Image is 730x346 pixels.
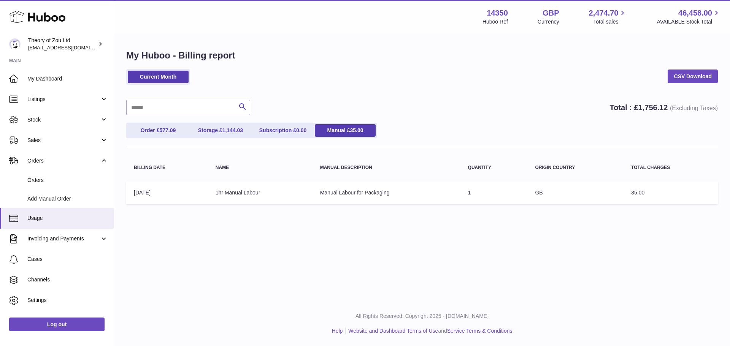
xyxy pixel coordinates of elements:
[27,195,108,202] span: Add Manual Order
[668,70,718,83] a: CSV Download
[624,158,718,178] th: Total Charges
[538,18,559,25] div: Currency
[350,127,363,133] span: 35.00
[208,158,313,178] th: Name
[657,8,721,25] a: 46,458.00 AVAILABLE Stock Total
[296,127,306,133] span: 0.00
[159,127,176,133] span: 577.09
[346,327,512,335] li: and
[678,8,712,18] span: 46,458.00
[313,158,460,178] th: Manual Description
[126,158,208,178] th: Billing Date
[128,71,189,83] a: Current Month
[126,49,718,62] h1: My Huboo - Billing report
[589,8,627,25] a: 2,474.70 Total sales
[27,215,108,222] span: Usage
[460,182,528,204] td: 1
[638,103,668,112] span: 1,756.12
[657,18,721,25] span: AVAILABLE Stock Total
[460,158,528,178] th: Quantity
[527,182,624,204] td: GB
[190,124,251,137] a: Storage £1,144.03
[482,18,508,25] div: Huboo Ref
[589,8,619,18] span: 2,474.70
[487,8,508,18] strong: 14350
[128,124,189,137] a: Order £577.09
[527,158,624,178] th: Origin Country
[348,328,438,334] a: Website and Dashboard Terms of Use
[27,256,108,263] span: Cases
[670,105,718,111] span: (Excluding Taxes)
[120,313,724,320] p: All Rights Reserved. Copyright 2025 - [DOMAIN_NAME]
[27,276,108,283] span: Channels
[27,116,100,123] span: Stock
[27,157,100,164] span: Orders
[27,177,108,184] span: Orders
[543,8,559,18] strong: GBP
[28,44,112,51] span: [EMAIL_ADDRESS][DOMAIN_NAME]
[593,18,627,25] span: Total sales
[252,124,313,137] a: Subscription £0.00
[28,37,97,51] div: Theory of Zou Ltd
[631,190,644,196] span: 35.00
[27,96,100,103] span: Listings
[126,182,208,204] td: [DATE]
[332,328,343,334] a: Help
[208,182,313,204] td: 1hr Manual Labour
[9,318,105,331] a: Log out
[27,137,100,144] span: Sales
[9,38,21,50] img: internalAdmin-14350@internal.huboo.com
[27,297,108,304] span: Settings
[313,182,460,204] td: Manual Labour for Packaging
[27,75,108,82] span: My Dashboard
[447,328,513,334] a: Service Terms & Conditions
[27,235,100,242] span: Invoicing and Payments
[315,124,376,137] a: Manual £35.00
[609,103,718,112] strong: Total : £
[222,127,243,133] span: 1,144.03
